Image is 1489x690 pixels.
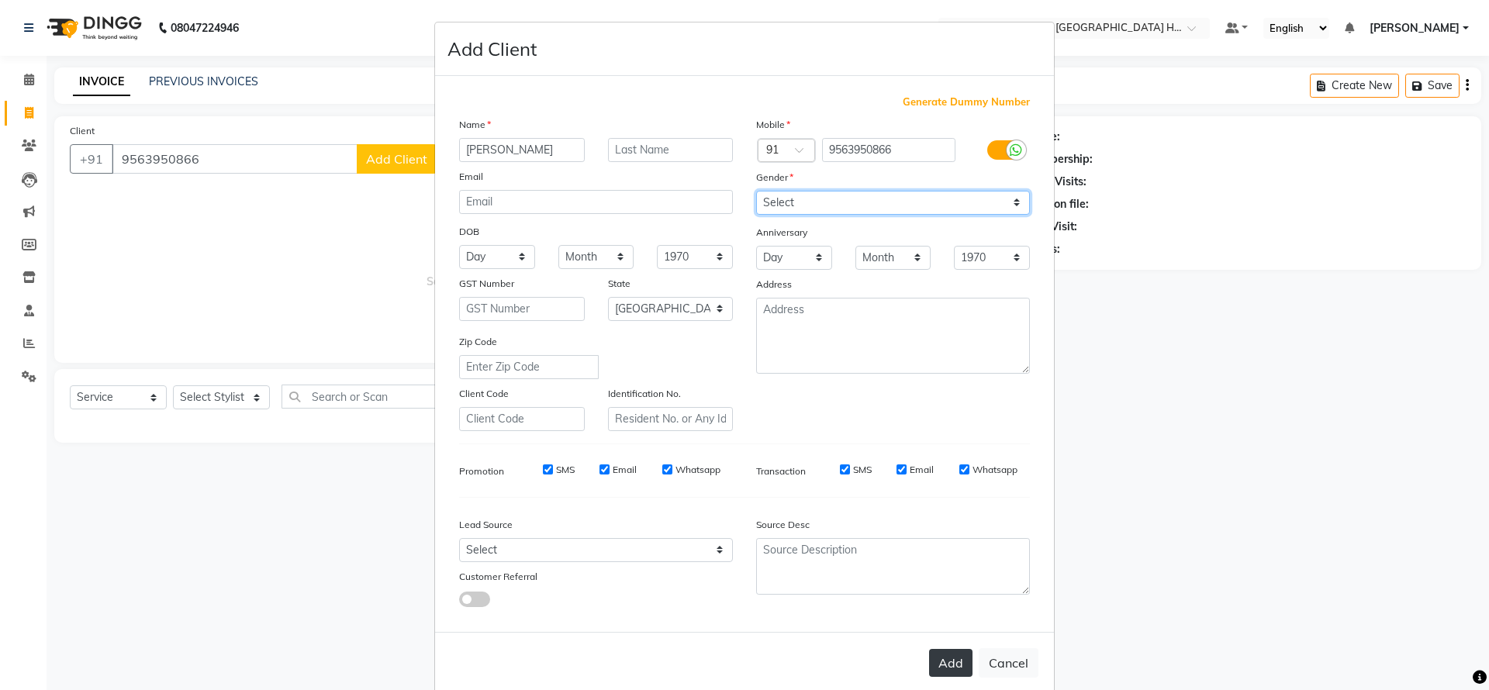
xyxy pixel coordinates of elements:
[459,518,513,532] label: Lead Source
[822,138,956,162] input: Mobile
[459,335,497,349] label: Zip Code
[973,463,1017,477] label: Whatsapp
[608,138,734,162] input: Last Name
[556,463,575,477] label: SMS
[459,190,733,214] input: Email
[756,171,793,185] label: Gender
[459,118,491,132] label: Name
[447,35,537,63] h4: Add Client
[459,225,479,239] label: DOB
[459,464,504,478] label: Promotion
[756,278,792,292] label: Address
[459,570,537,584] label: Customer Referral
[459,355,599,379] input: Enter Zip Code
[608,277,630,291] label: State
[459,407,585,431] input: Client Code
[853,463,872,477] label: SMS
[459,138,585,162] input: First Name
[459,297,585,321] input: GST Number
[675,463,720,477] label: Whatsapp
[756,226,807,240] label: Anniversary
[756,118,790,132] label: Mobile
[756,518,810,532] label: Source Desc
[459,277,514,291] label: GST Number
[608,407,734,431] input: Resident No. or Any Id
[910,463,934,477] label: Email
[459,387,509,401] label: Client Code
[756,464,806,478] label: Transaction
[459,170,483,184] label: Email
[979,648,1038,678] button: Cancel
[903,95,1030,110] span: Generate Dummy Number
[613,463,637,477] label: Email
[929,649,973,677] button: Add
[608,387,681,401] label: Identification No.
